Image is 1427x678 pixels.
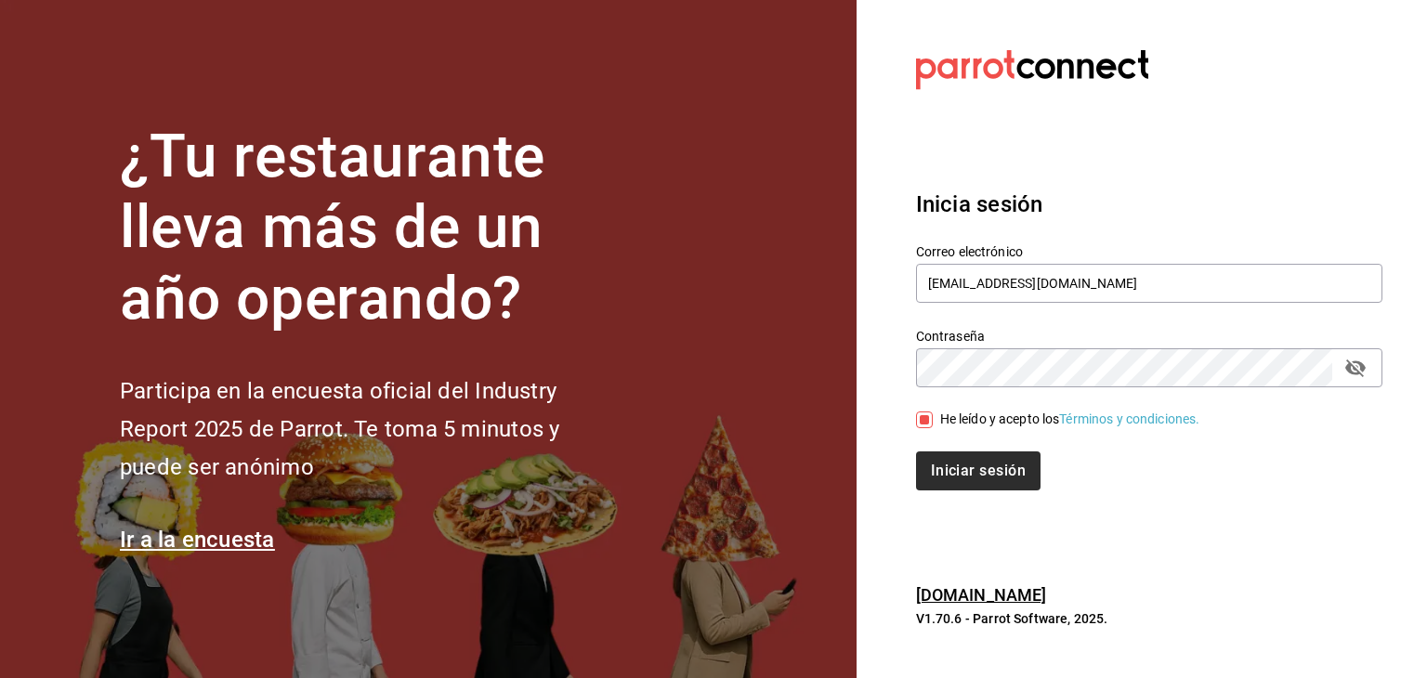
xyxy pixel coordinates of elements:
label: Correo electrónico [916,244,1382,257]
a: Ir a la encuesta [120,527,275,553]
a: Términos y condiciones. [1059,411,1199,426]
button: passwordField [1340,352,1371,384]
h3: Inicia sesión [916,188,1382,221]
a: [DOMAIN_NAME] [916,585,1047,605]
p: V1.70.6 - Parrot Software, 2025. [916,609,1382,628]
h1: ¿Tu restaurante lleva más de un año operando? [120,122,622,335]
div: He leído y acepto los [940,410,1200,429]
input: Ingresa tu correo electrónico [916,264,1382,303]
button: Iniciar sesión [916,451,1041,490]
label: Contraseña [916,329,1382,342]
h2: Participa en la encuesta oficial del Industry Report 2025 de Parrot. Te toma 5 minutos y puede se... [120,372,622,486]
